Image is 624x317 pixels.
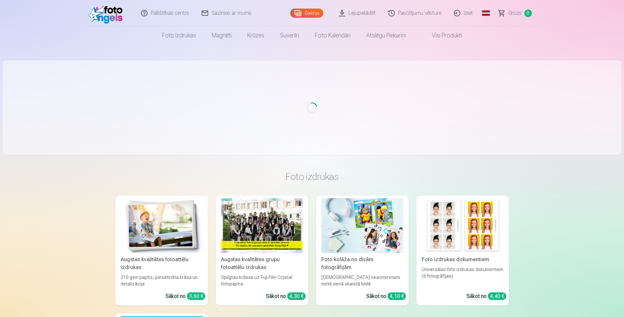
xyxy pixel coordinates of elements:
div: Sākot no [266,292,306,300]
img: /fa1 [89,3,126,24]
a: Augstas kvalitātes grupu fotoattēlu izdrukasSpilgtas krāsas uz Fuji Film Crystal fotopapīraSākot ... [216,196,308,306]
div: Foto kolāža no divām fotogrāfijām [319,256,406,271]
div: 210 gsm papīrs, piesātināta krāsa un detalizācija [118,274,205,287]
img: Augstas kvalitātes fotoattēlu izdrukas [121,198,203,253]
a: Atslēgu piekariņi [358,26,413,45]
a: Magnēti [204,26,239,45]
img: Foto kolāža no divām fotogrāfijām [321,198,403,253]
h3: Foto izdrukas [121,171,504,182]
div: Sākot no [366,292,406,300]
div: 4,30 € [287,292,306,300]
span: Grozs [508,9,522,17]
div: 4,40 € [488,292,506,300]
a: Galerija [290,9,323,18]
a: Foto izdrukas dokumentiemFoto izdrukas dokumentiemUniversālas foto izdrukas dokumentiem (6 fotogr... [416,196,509,306]
div: Augstas kvalitātes fotoattēlu izdrukas [118,256,205,271]
a: Foto izdrukas [154,26,204,45]
a: Visi produkti [413,26,470,45]
span: 0 [524,10,532,17]
div: Sākot no [166,292,205,300]
div: Foto izdrukas dokumentiem [419,256,506,264]
div: Universālas foto izdrukas dokumentiem (6 fotogrāfijas) [419,266,506,287]
a: Foto kalendāri [307,26,358,45]
img: Foto izdrukas dokumentiem [422,198,504,253]
a: Foto kolāža no divām fotogrāfijāmFoto kolāža no divām fotogrāfijām[DEMOGRAPHIC_DATA] neaizmirstam... [316,196,409,306]
div: Augstas kvalitātes grupu fotoattēlu izdrukas [218,256,306,271]
a: Krūzes [239,26,272,45]
div: Spilgtas krāsas uz Fuji Film Crystal fotopapīra [218,274,306,287]
div: 3,60 € [187,292,205,300]
a: Augstas kvalitātes fotoattēlu izdrukasAugstas kvalitātes fotoattēlu izdrukas210 gsm papīrs, piesā... [115,196,208,306]
div: [DEMOGRAPHIC_DATA] neaizmirstami mirkļi vienā skaistā bildē [319,274,406,287]
div: Sākot no [467,292,506,300]
div: 4,10 € [388,292,406,300]
a: Suvenīri [272,26,307,45]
